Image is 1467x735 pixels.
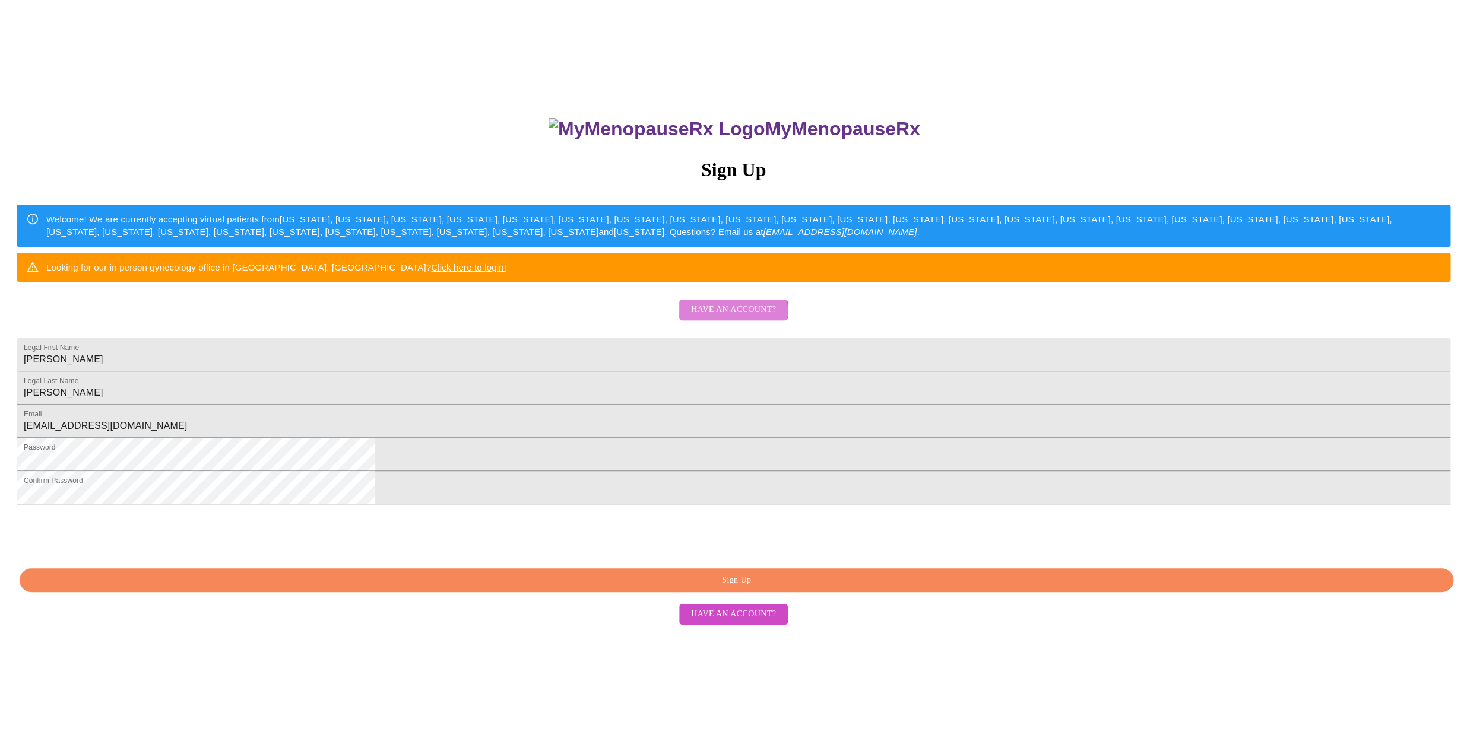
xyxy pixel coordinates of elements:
[679,300,788,320] button: Have an account?
[20,568,1453,593] button: Sign Up
[46,208,1441,243] div: Welcome! We are currently accepting virtual patients from [US_STATE], [US_STATE], [US_STATE], [US...
[17,159,1450,181] h3: Sign Up
[431,262,506,272] a: Click here to login!
[18,118,1451,140] h3: MyMenopauseRx
[679,604,788,625] button: Have an account?
[17,510,197,556] iframe: reCAPTCHA
[33,573,1440,588] span: Sign Up
[676,313,791,323] a: Have an account?
[46,256,506,278] div: Looking for our in person gynecology office in [GEOGRAPHIC_DATA], [GEOGRAPHIC_DATA]?
[676,608,791,618] a: Have an account?
[763,227,917,237] em: [EMAIL_ADDRESS][DOMAIN_NAME]
[549,118,765,140] img: MyMenopauseRx Logo
[691,303,776,317] span: Have an account?
[691,607,776,622] span: Have an account?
